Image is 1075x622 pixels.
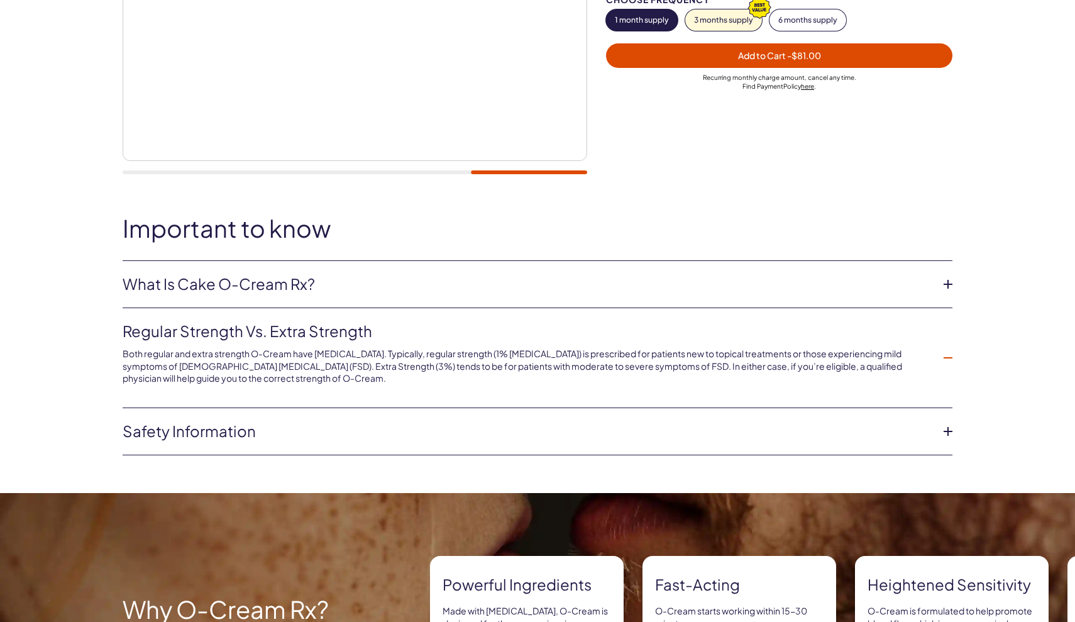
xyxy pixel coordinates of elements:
[801,82,814,90] a: here
[787,50,821,61] span: - $81.00
[606,9,678,31] button: 1 month supply
[606,43,952,68] button: Add to Cart -$81.00
[123,274,932,295] a: What is Cake O-Cream Rx?
[868,574,1036,596] strong: Heightened sensitivity
[655,574,824,596] strong: Fast-acting
[123,348,932,385] p: Both regular and extra strength O-Cream have [MEDICAL_DATA]. Typically, regular strength (1% [MED...
[606,73,952,91] div: Recurring monthly charge amount , cancel any time. Policy .
[738,50,821,61] span: Add to Cart
[443,574,611,596] strong: Powerful ingredients
[123,321,932,342] a: Regular strength vs. extra strength
[685,9,762,31] button: 3 months supply
[123,215,952,242] h2: Important to know
[769,9,846,31] button: 6 months supply
[742,82,783,90] span: Find Payment
[123,421,932,442] a: Safety information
